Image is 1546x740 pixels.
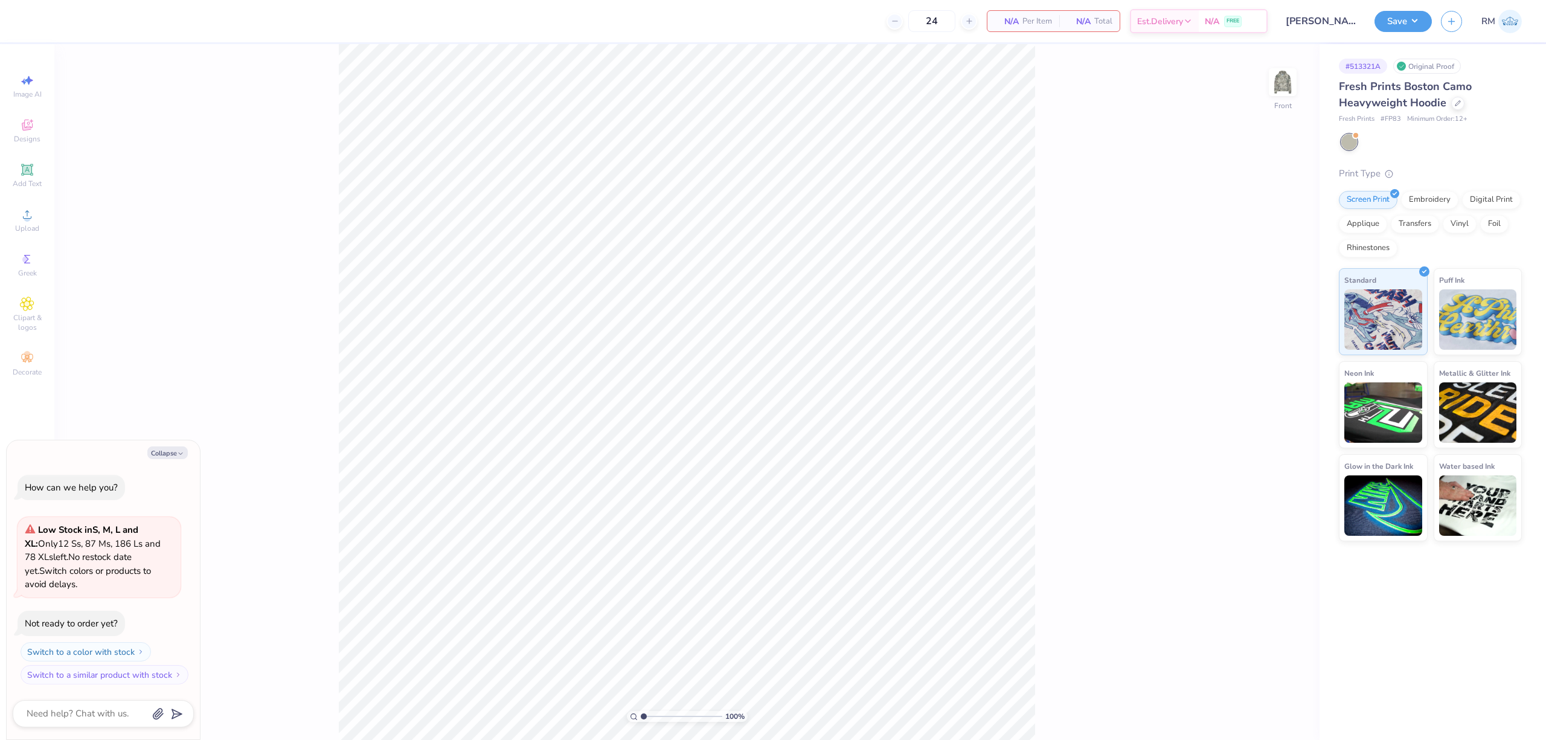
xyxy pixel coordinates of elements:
span: Standard [1344,274,1376,286]
img: Switch to a color with stock [137,648,144,655]
span: Decorate [13,367,42,377]
div: Digital Print [1462,191,1521,209]
span: Add Text [13,179,42,188]
span: Glow in the Dark Ink [1344,460,1413,472]
strong: Low Stock in S, M, L and XL : [25,524,138,550]
img: Glow in the Dark Ink [1344,475,1422,536]
span: Fresh Prints [1339,114,1374,124]
img: Puff Ink [1439,289,1517,350]
input: Untitled Design [1277,9,1365,33]
span: N/A [1205,15,1219,28]
div: Rhinestones [1339,239,1397,257]
span: Only 12 Ss, 87 Ms, 186 Ls and 78 XLs left. Switch colors or products to avoid delays. [25,524,161,590]
span: Water based Ink [1439,460,1495,472]
div: Applique [1339,215,1387,233]
span: No restock date yet. [25,551,132,577]
div: Foil [1480,215,1509,233]
img: Water based Ink [1439,475,1517,536]
span: Designs [14,134,40,144]
span: FREE [1227,17,1239,25]
span: Image AI [13,89,42,99]
img: Front [1271,70,1295,94]
div: Original Proof [1393,59,1461,74]
span: Upload [15,224,39,233]
span: Fresh Prints Boston Camo Heavyweight Hoodie [1339,79,1472,110]
span: Metallic & Glitter Ink [1439,367,1510,379]
div: Screen Print [1339,191,1397,209]
span: Total [1094,15,1112,28]
img: Ronald Manipon [1498,10,1522,33]
a: RM [1481,10,1522,33]
span: N/A [995,15,1019,28]
div: Vinyl [1443,215,1477,233]
span: Puff Ink [1439,274,1464,286]
span: Greek [18,268,37,278]
div: Not ready to order yet? [25,617,118,629]
span: Minimum Order: 12 + [1407,114,1467,124]
button: Save [1374,11,1432,32]
img: Neon Ink [1344,382,1422,443]
div: Print Type [1339,167,1522,181]
div: Front [1274,100,1292,111]
span: Est. Delivery [1137,15,1183,28]
span: N/A [1066,15,1091,28]
div: Transfers [1391,215,1439,233]
span: Clipart & logos [6,313,48,332]
button: Switch to a similar product with stock [21,665,188,684]
img: Switch to a similar product with stock [175,671,182,678]
span: Neon Ink [1344,367,1374,379]
div: How can we help you? [25,481,118,494]
span: Per Item [1022,15,1052,28]
button: Switch to a color with stock [21,642,151,661]
span: 100 % [725,711,745,722]
input: – – [908,10,955,32]
img: Standard [1344,289,1422,350]
div: Embroidery [1401,191,1458,209]
span: # FP83 [1381,114,1401,124]
button: Collapse [147,446,188,459]
div: # 513321A [1339,59,1387,74]
span: RM [1481,14,1495,28]
img: Metallic & Glitter Ink [1439,382,1517,443]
